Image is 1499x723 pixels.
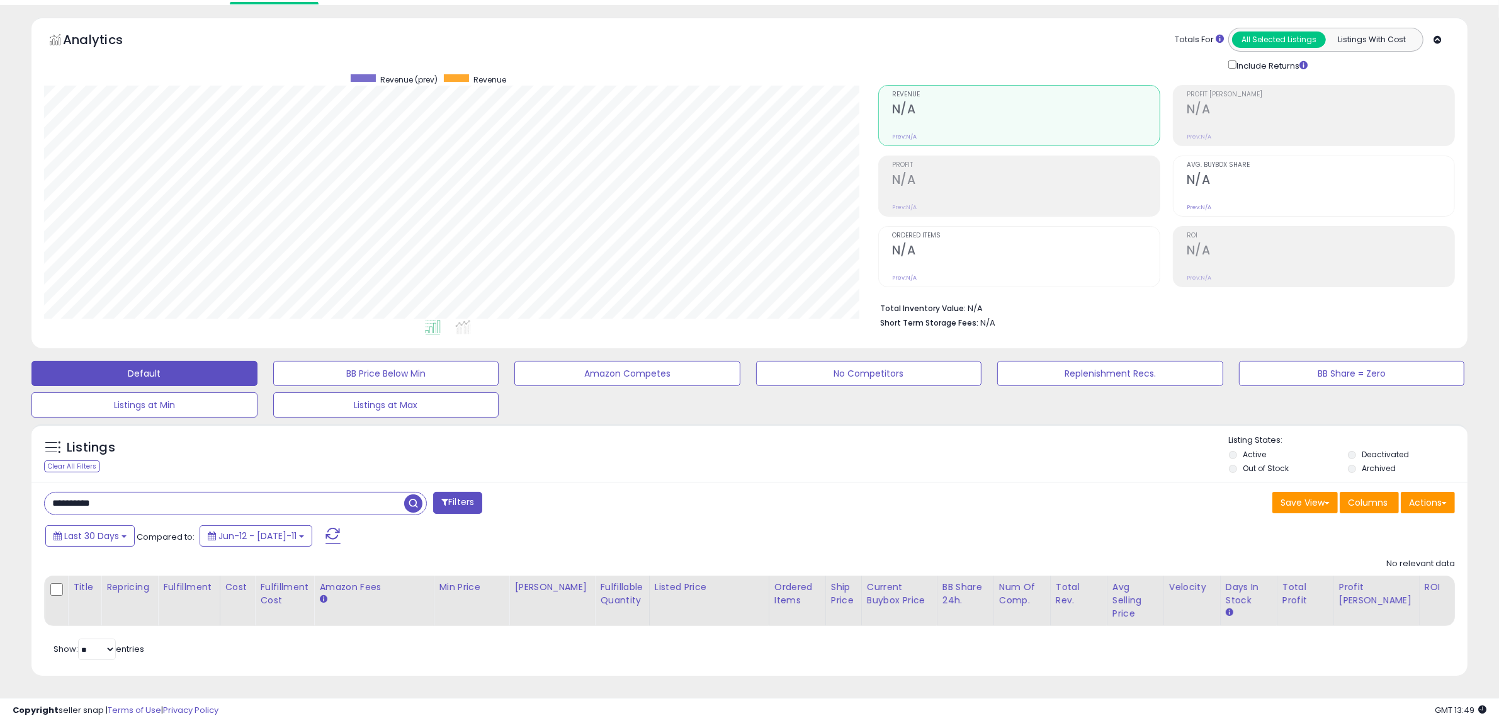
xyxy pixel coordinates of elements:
[1339,581,1414,607] div: Profit [PERSON_NAME]
[774,581,820,607] div: Ordered Items
[225,581,250,594] div: Cost
[1282,581,1328,607] div: Total Profit
[67,439,115,457] h5: Listings
[831,581,856,607] div: Ship Price
[1243,449,1266,460] label: Active
[1401,492,1455,513] button: Actions
[892,203,917,211] small: Prev: N/A
[108,704,161,716] a: Terms of Use
[1435,704,1486,716] span: 2025-08-11 13:49 GMT
[63,31,147,52] h5: Analytics
[892,91,1160,98] span: Revenue
[13,704,59,716] strong: Copyright
[600,581,643,607] div: Fulfillable Quantity
[1187,173,1454,190] h2: N/A
[1226,581,1272,607] div: Days In Stock
[880,300,1445,315] li: N/A
[106,581,152,594] div: Repricing
[756,361,982,386] button: No Competitors
[13,705,218,717] div: seller snap | |
[892,173,1160,190] h2: N/A
[273,392,499,418] button: Listings at Max
[1272,492,1338,513] button: Save View
[892,232,1160,239] span: Ordered Items
[1187,162,1454,169] span: Avg. Buybox Share
[319,581,428,594] div: Amazon Fees
[380,74,438,85] span: Revenue (prev)
[1325,31,1419,48] button: Listings With Cost
[1348,496,1388,509] span: Columns
[999,581,1045,607] div: Num of Comp.
[1187,274,1211,282] small: Prev: N/A
[1229,435,1468,447] p: Listing States:
[260,581,308,607] div: Fulfillment Cost
[163,581,214,594] div: Fulfillment
[1187,203,1211,211] small: Prev: N/A
[31,361,257,386] button: Default
[655,581,764,594] div: Listed Price
[163,704,218,716] a: Privacy Policy
[54,643,144,655] span: Show: entries
[514,361,740,386] button: Amazon Competes
[880,317,978,328] b: Short Term Storage Fees:
[942,581,988,607] div: BB Share 24h.
[892,133,917,140] small: Prev: N/A
[1362,463,1396,474] label: Archived
[73,581,96,594] div: Title
[44,460,100,472] div: Clear All Filters
[439,581,504,594] div: Min Price
[1425,581,1471,594] div: ROI
[218,530,297,542] span: Jun-12 - [DATE]-11
[433,492,482,514] button: Filters
[1243,463,1289,474] label: Out of Stock
[64,530,119,542] span: Last 30 Days
[45,525,135,547] button: Last 30 Days
[137,531,195,543] span: Compared to:
[880,303,966,314] b: Total Inventory Value:
[1340,492,1399,513] button: Columns
[892,243,1160,260] h2: N/A
[1219,58,1323,72] div: Include Returns
[867,581,932,607] div: Current Buybox Price
[1175,34,1224,46] div: Totals For
[1187,133,1211,140] small: Prev: N/A
[1386,558,1455,570] div: No relevant data
[31,392,257,418] button: Listings at Min
[1112,581,1158,620] div: Avg Selling Price
[273,361,499,386] button: BB Price Below Min
[1187,243,1454,260] h2: N/A
[473,74,506,85] span: Revenue
[1232,31,1326,48] button: All Selected Listings
[1187,91,1454,98] span: Profit [PERSON_NAME]
[319,594,327,605] small: Amazon Fees.
[200,525,312,547] button: Jun-12 - [DATE]-11
[1362,449,1409,460] label: Deactivated
[1187,102,1454,119] h2: N/A
[1187,232,1454,239] span: ROI
[514,581,589,594] div: [PERSON_NAME]
[892,162,1160,169] span: Profit
[1169,581,1215,594] div: Velocity
[892,274,917,282] small: Prev: N/A
[1056,581,1102,607] div: Total Rev.
[1239,361,1465,386] button: BB Share = Zero
[892,102,1160,119] h2: N/A
[997,361,1223,386] button: Replenishment Recs.
[980,317,995,329] span: N/A
[1226,607,1233,618] small: Days In Stock.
